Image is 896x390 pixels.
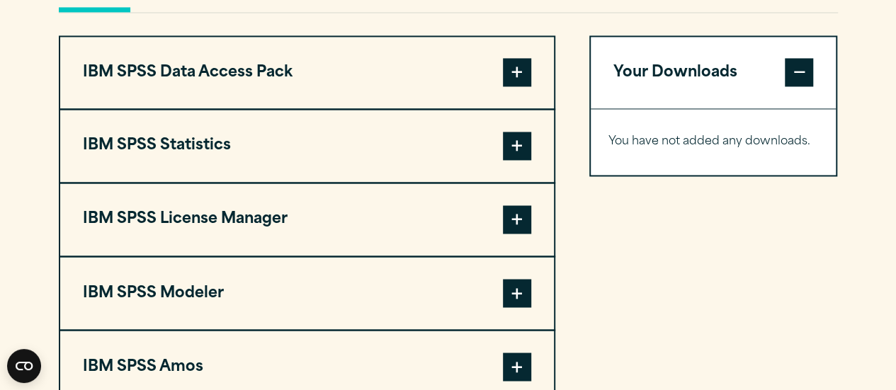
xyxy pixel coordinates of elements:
[591,37,837,109] button: Your Downloads
[7,349,41,383] button: Open CMP widget
[60,110,554,182] button: IBM SPSS Statistics
[60,257,554,329] button: IBM SPSS Modeler
[60,183,554,256] button: IBM SPSS License Manager
[608,132,819,152] p: You have not added any downloads.
[591,108,837,175] div: Your Downloads
[60,37,554,109] button: IBM SPSS Data Access Pack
